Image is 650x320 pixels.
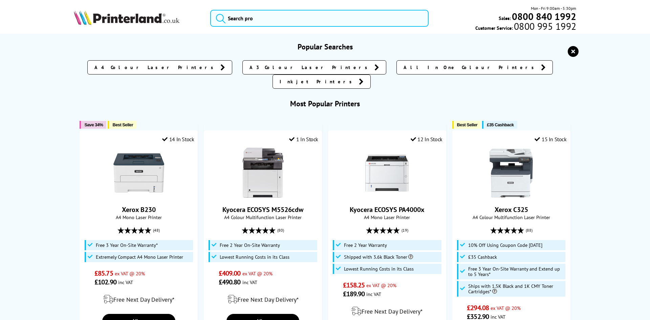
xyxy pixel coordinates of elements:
span: Best Seller [112,122,133,127]
span: £85.75 [94,269,113,278]
span: Shipped with 3.6k Black Toner [344,254,413,260]
span: £490.80 [219,278,241,286]
span: Lowest Running Costs in its Class [344,266,414,272]
span: £35 Cashback [468,254,497,260]
span: inc VAT [491,314,505,320]
span: 0800 995 1992 [513,23,576,29]
span: A4 Mono Laser Printer [332,214,442,220]
a: Xerox B230 [122,205,156,214]
span: £294.08 [467,303,489,312]
input: Search pro [210,10,429,27]
span: Save 34% [84,122,103,127]
div: 1 In Stock [289,136,318,143]
h3: Most Popular Printers [74,99,577,108]
span: Lowest Running Costs in its Class [220,254,289,260]
a: A4 Colour Laser Printers [87,60,232,74]
span: A3 Colour Laser Printers [250,64,371,71]
span: A4 Mono Laser Printer [83,214,194,220]
span: £158.25 [343,281,365,290]
span: Free 2 Year Warranty [344,242,387,248]
b: 0800 840 1992 [512,10,576,23]
span: Sales: [499,15,511,21]
span: Free 2 Year On-Site Warranty [220,242,280,248]
span: inc VAT [242,279,257,285]
div: 12 In Stock [411,136,442,143]
span: Ships with 1.5K Black and 1K CMY Toner Cartridges* [468,283,564,294]
span: Best Seller [457,122,478,127]
img: Xerox C325 [486,148,537,198]
span: 10% Off Using Coupon Code [DATE] [468,242,542,248]
span: inc VAT [118,279,133,285]
span: ex VAT @ 20% [242,270,273,277]
span: (80) [277,224,284,237]
span: £102.90 [94,278,116,286]
span: (88) [526,224,533,237]
span: Free 3 Year On-Site Warranty and Extend up to 5 Years* [468,266,564,277]
img: Printerland Logo [74,10,179,25]
a: Xerox B230 [113,193,164,200]
img: Kyocera ECOSYS M5526cdw [238,148,288,198]
a: Inkjet Printers [273,74,371,89]
a: All In One Colour Printers [396,60,553,74]
span: Free 3 Year On-Site Warranty* [96,242,158,248]
div: 14 In Stock [162,136,194,143]
span: (19) [402,224,408,237]
img: Xerox B230 [113,148,164,198]
button: Save 34% [80,121,106,129]
span: ex VAT @ 20% [491,305,521,311]
a: Kyocera ECOSYS M5526cdw [238,193,288,200]
a: Kyocera ECOSYS PA4000x [350,205,425,214]
span: All In One Colour Printers [404,64,538,71]
div: modal_delivery [208,290,318,309]
button: Best Seller [452,121,481,129]
a: Xerox C325 [486,193,537,200]
span: (48) [153,224,160,237]
a: Printerland Logo [74,10,202,26]
img: Kyocera ECOSYS PA4000x [362,148,412,198]
span: Customer Service: [475,23,576,31]
span: £409.00 [219,269,241,278]
span: £189.90 [343,290,365,298]
span: A4 Colour Multifunction Laser Printer [456,214,567,220]
div: 15 In Stock [535,136,566,143]
span: ex VAT @ 20% [115,270,145,277]
span: Inkjet Printers [280,78,355,85]
span: inc VAT [366,291,381,297]
span: ex VAT @ 20% [366,282,396,289]
div: modal_delivery [83,290,194,309]
span: A4 Colour Laser Printers [94,64,217,71]
span: Extremely Compact A4 Mono Laser Printer [96,254,183,260]
h3: Popular Searches [74,42,577,51]
button: £35 Cashback [482,121,517,129]
span: Mon - Fri 9:00am - 5:30pm [531,5,576,12]
a: Kyocera ECOSYS PA4000x [362,193,412,200]
span: £35 Cashback [487,122,514,127]
a: 0800 840 1992 [511,13,576,20]
a: Kyocera ECOSYS M5526cdw [222,205,303,214]
a: A3 Colour Laser Printers [242,60,386,74]
span: A4 Colour Multifunction Laser Printer [208,214,318,220]
a: Xerox C325 [495,205,528,214]
button: Best Seller [108,121,136,129]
